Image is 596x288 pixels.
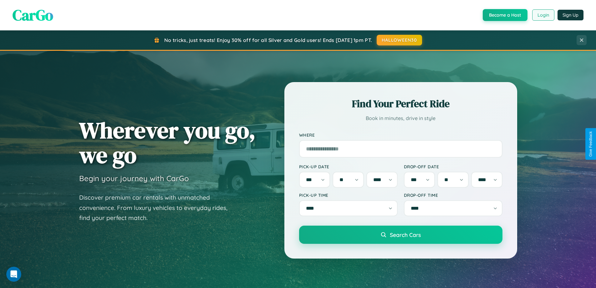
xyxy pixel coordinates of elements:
[483,9,527,21] button: Become a Host
[588,131,593,157] div: Give Feedback
[79,192,236,223] p: Discover premium car rentals with unmatched convenience. From luxury vehicles to everyday rides, ...
[404,164,502,169] label: Drop-off Date
[299,226,502,244] button: Search Cars
[79,118,256,167] h1: Wherever you go, we go
[6,267,21,282] iframe: Intercom live chat
[299,164,398,169] label: Pick-up Date
[377,35,422,45] button: HALLOWEEN30
[164,37,372,43] span: No tricks, just treats! Enjoy 30% off for all Silver and Gold users! Ends [DATE] 1pm PT.
[79,174,189,183] h3: Begin your journey with CarGo
[532,9,554,21] button: Login
[299,114,502,123] p: Book in minutes, drive in style
[558,10,583,20] button: Sign Up
[299,132,502,138] label: Where
[404,192,502,198] label: Drop-off Time
[299,192,398,198] label: Pick-up Time
[299,97,502,111] h2: Find Your Perfect Ride
[13,5,53,25] span: CarGo
[390,231,421,238] span: Search Cars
